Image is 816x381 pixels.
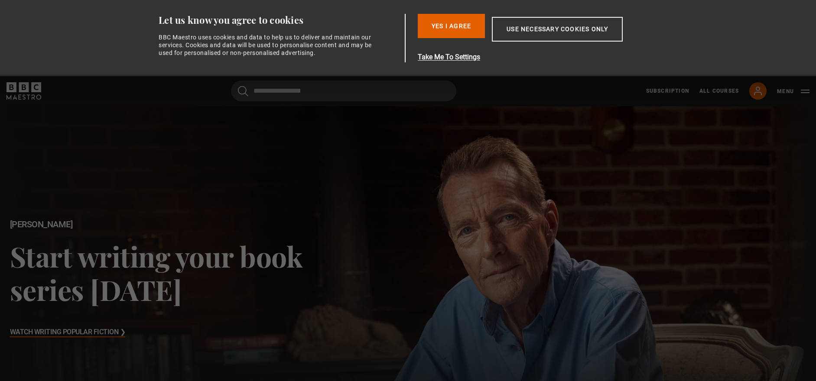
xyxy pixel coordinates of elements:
[159,14,401,26] div: Let us know you agree to cookies
[231,81,456,101] input: Search
[10,239,327,307] h3: Start writing your book series [DATE]
[159,33,377,57] div: BBC Maestro uses cookies and data to help us to deliver and maintain our services. Cookies and da...
[10,326,126,339] h3: Watch Writing Popular Fiction ❯
[10,220,327,229] h2: [PERSON_NAME]
[418,52,664,62] button: Take Me To Settings
[238,86,248,97] button: Submit the search query
[7,82,41,100] svg: BBC Maestro
[418,14,485,38] button: Yes I Agree
[777,87,809,96] button: Toggle navigation
[492,17,623,42] button: Use necessary cookies only
[646,87,689,95] a: Subscription
[699,87,739,95] a: All Courses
